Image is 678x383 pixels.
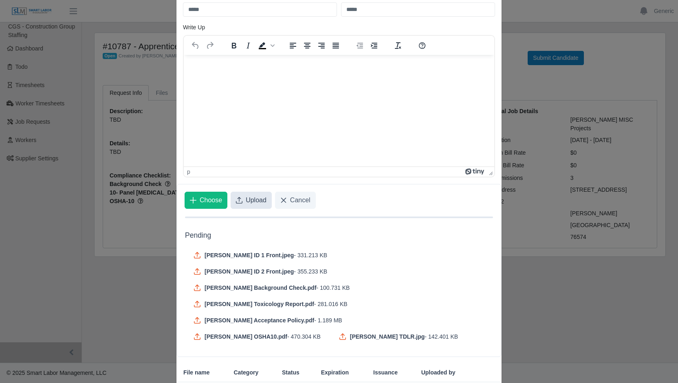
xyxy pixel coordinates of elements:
[246,195,266,205] span: Upload
[425,333,458,341] span: - 142.401 KB
[391,40,405,51] button: Clear formatting
[290,195,310,205] span: Cancel
[287,333,321,341] span: - 470.304 KB
[255,40,276,51] div: Background color Black
[231,192,272,209] button: Upload
[200,195,222,205] span: Choose
[205,267,294,276] span: [PERSON_NAME] ID 2 Front.jpeg
[465,169,486,175] a: Powered by Tiny
[227,40,241,51] button: Bold
[286,40,300,51] button: Align left
[184,55,494,166] iframe: Rich Text Area
[183,23,205,32] label: Write Up
[350,333,425,341] span: [PERSON_NAME] TDLR.jpg
[314,316,342,324] span: - 1.189 MB
[486,167,494,177] div: Press the Up and Down arrow keys to resize the editor.
[300,40,314,51] button: Align center
[185,192,227,209] button: Choose
[294,251,327,259] span: - 331.213 KB
[294,267,327,276] span: - 355.233 KB
[353,40,367,51] button: Decrease indent
[205,316,314,324] span: [PERSON_NAME] Acceptance Policy.pdf
[415,40,429,51] button: Help
[314,300,348,308] span: - 281.016 KB
[187,169,190,175] div: p
[205,333,287,341] span: [PERSON_NAME] OSHA10.pdf
[205,251,294,259] span: [PERSON_NAME] ID 1 Front.jpeg
[205,284,317,292] span: [PERSON_NAME] Background Check.pdf
[317,284,350,292] span: - 100.731 KB
[241,40,255,51] button: Italic
[189,40,203,51] button: Undo
[185,231,493,240] h5: Pending
[329,40,343,51] button: Justify
[367,40,381,51] button: Increase indent
[275,192,316,209] button: Cancel
[205,300,314,308] span: [PERSON_NAME] Toxicology Report.pdf
[315,40,328,51] button: Align right
[203,40,217,51] button: Redo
